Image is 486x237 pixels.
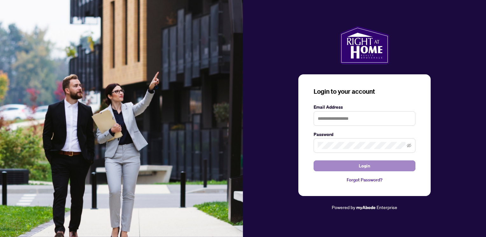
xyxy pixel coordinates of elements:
h3: Login to your account [314,87,415,96]
a: myAbode [356,204,376,211]
span: Enterprise [377,204,397,210]
span: Powered by [332,204,355,210]
label: Email Address [314,104,415,111]
span: eye-invisible [407,143,411,148]
a: Forgot Password? [314,176,415,183]
button: Login [314,160,415,171]
span: Login [359,161,370,171]
img: ma-logo [340,26,389,64]
label: Password [314,131,415,138]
